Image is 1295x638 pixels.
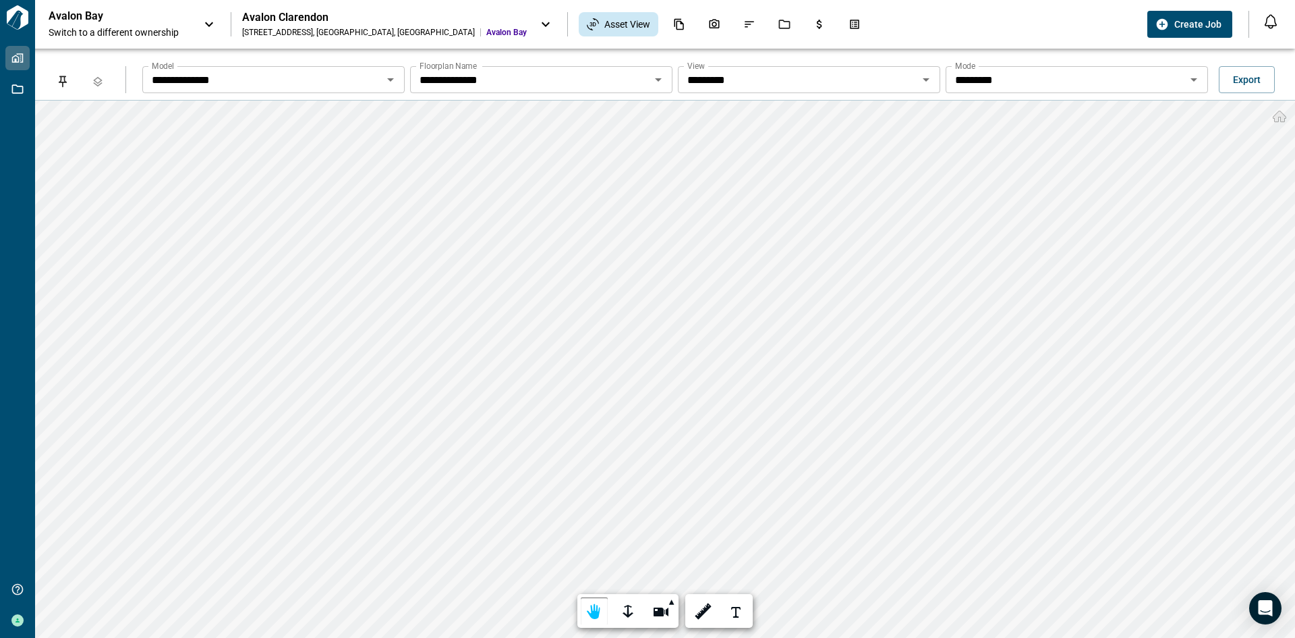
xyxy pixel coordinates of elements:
[840,13,869,36] div: Takeoff Center
[242,11,527,24] div: Avalon Clarendon
[687,60,705,72] label: View
[486,27,527,38] span: Avalon Bay
[49,26,190,39] span: Switch to a different ownership
[604,18,650,31] span: Asset View
[1260,11,1282,32] button: Open notification feed
[665,13,693,36] div: Documents
[955,60,975,72] label: Mode
[917,70,936,89] button: Open
[242,27,475,38] div: [STREET_ADDRESS] , [GEOGRAPHIC_DATA] , [GEOGRAPHIC_DATA]
[735,13,764,36] div: Issues & Info
[1233,73,1261,86] span: Export
[49,9,170,23] p: Avalon Bay
[770,13,799,36] div: Jobs
[1174,18,1221,31] span: Create Job
[1147,11,1232,38] button: Create Job
[1184,70,1203,89] button: Open
[1249,592,1282,624] div: Open Intercom Messenger
[1219,66,1275,93] button: Export
[579,12,658,36] div: Asset View
[420,60,477,72] label: Floorplan Name
[381,70,400,89] button: Open
[700,13,728,36] div: Photos
[152,60,174,72] label: Model
[649,70,668,89] button: Open
[805,13,834,36] div: Budgets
